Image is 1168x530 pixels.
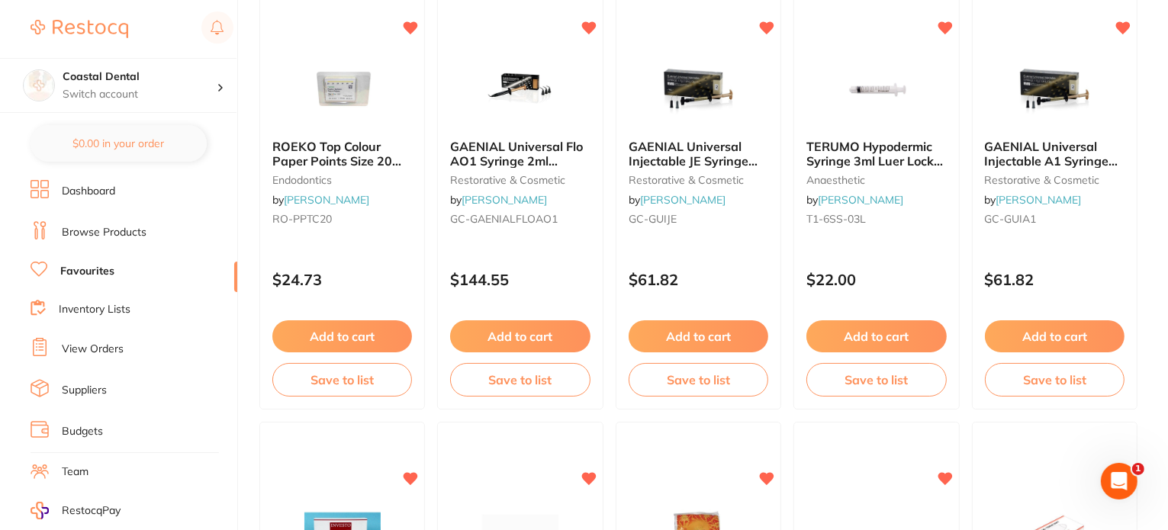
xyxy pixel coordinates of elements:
a: Suppliers [62,383,107,398]
span: RestocqPay [62,503,121,519]
p: $22.00 [806,271,946,288]
b: ROEKO Top Colour Paper Points Size 20 YellowBox of 200 [272,140,412,168]
a: Favourites [60,264,114,279]
button: Add to cart [985,320,1125,352]
small: restorative & cosmetic [985,174,1125,186]
a: Team [62,464,88,480]
span: TERUMO Hypodermic Syringe 3ml Luer Lock Tip Box of 100 [806,139,943,182]
button: Save to list [629,363,768,397]
small: restorative & cosmetic [629,174,768,186]
span: by [272,193,369,207]
b: TERUMO Hypodermic Syringe 3ml Luer Lock Tip Box of 100 [806,140,946,168]
button: Save to list [985,363,1125,397]
small: restorative & cosmetic [450,174,590,186]
button: Add to cart [806,320,946,352]
a: Dashboard [62,184,115,199]
img: GAENIAL Universal Flo AO1 Syringe 2ml Dispenser Tipsx20 [471,51,570,127]
button: Add to cart [629,320,768,352]
a: View Orders [62,342,124,357]
img: ROEKO Top Colour Paper Points Size 20 YellowBox of 200 [293,51,392,127]
b: GAENIAL Universal Injectable A1 Syringe 1ml & 10 Disp tips [985,140,1125,168]
span: by [806,193,903,207]
button: Save to list [272,363,412,397]
span: by [629,193,726,207]
a: [PERSON_NAME] [818,193,903,207]
span: RO-PPTC20 [272,212,332,226]
img: Restocq Logo [31,20,128,38]
iframe: Intercom live chat [1101,463,1137,499]
button: Add to cart [450,320,590,352]
span: ROEKO Top Colour Paper Points Size 20 YellowBox of 200 [272,139,401,182]
a: Budgets [62,424,103,439]
p: $144.55 [450,271,590,288]
span: GC-GUIJE [629,212,677,226]
span: GAENIAL Universal Injectable JE Syringe 1ml & 10 Disp tips [629,139,758,182]
span: GAENIAL Universal Injectable A1 Syringe 1ml & 10 Disp tips [985,139,1118,182]
img: RestocqPay [31,502,49,519]
button: Save to list [450,363,590,397]
a: [PERSON_NAME] [996,193,1082,207]
p: $61.82 [629,271,768,288]
span: by [985,193,1082,207]
img: Coastal Dental [24,70,54,101]
h4: Coastal Dental [63,69,217,85]
b: GAENIAL Universal Injectable JE Syringe 1ml & 10 Disp tips [629,140,768,168]
a: Browse Products [62,225,146,240]
img: GAENIAL Universal Injectable A1 Syringe 1ml & 10 Disp tips [1005,51,1104,127]
span: GC-GUIA1 [985,212,1037,226]
p: $24.73 [272,271,412,288]
a: [PERSON_NAME] [462,193,547,207]
img: GAENIAL Universal Injectable JE Syringe 1ml & 10 Disp tips [648,51,748,127]
button: Add to cart [272,320,412,352]
small: endodontics [272,174,412,186]
p: Switch account [63,87,217,102]
b: GAENIAL Universal Flo AO1 Syringe 2ml Dispenser Tipsx20 [450,140,590,168]
a: Restocq Logo [31,11,128,47]
small: anaesthetic [806,174,946,186]
button: Save to list [806,363,946,397]
img: TERUMO Hypodermic Syringe 3ml Luer Lock Tip Box of 100 [827,51,926,127]
a: [PERSON_NAME] [284,193,369,207]
span: GAENIAL Universal Flo AO1 Syringe 2ml Dispenser Tipsx20 [450,139,583,182]
span: T1-6SS-03L [806,212,866,226]
a: RestocqPay [31,502,121,519]
button: $0.00 in your order [31,125,207,162]
a: [PERSON_NAME] [640,193,726,207]
a: Inventory Lists [59,302,130,317]
span: by [450,193,547,207]
span: GC-GAENIALFLOAO1 [450,212,558,226]
p: $61.82 [985,271,1125,288]
span: 1 [1132,463,1144,475]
